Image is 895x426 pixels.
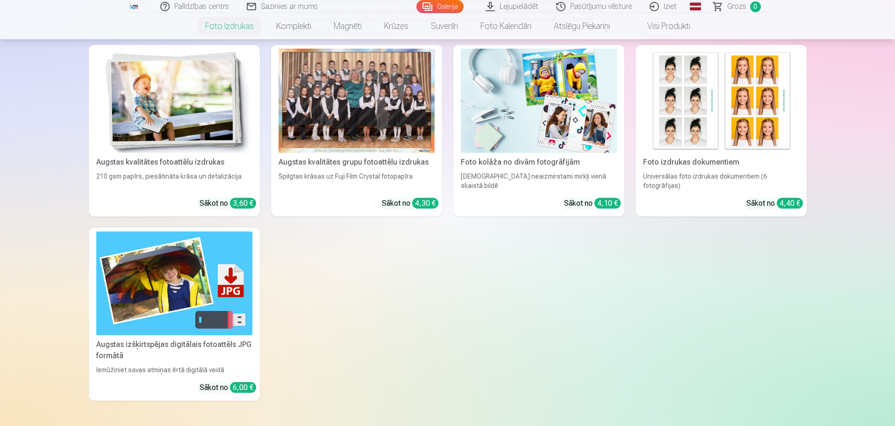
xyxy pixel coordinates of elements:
a: Augstas kvalitātes grupu fotoattēlu izdrukasSpilgtas krāsas uz Fuji Film Crystal fotopapīraSākot ... [271,45,442,217]
div: Spilgtas krāsas uz Fuji Film Crystal fotopapīra [275,172,438,190]
a: Visi produkti [621,13,702,39]
a: Komplekti [265,13,322,39]
a: Krūzes [373,13,420,39]
span: Grozs [727,1,746,12]
div: Sākot no [564,198,621,209]
div: 4,40 € [777,198,803,209]
span: 0 [750,1,761,12]
div: Universālas foto izdrukas dokumentiem (6 fotogrāfijas) [639,172,803,190]
a: Foto kalendāri [469,13,543,39]
div: Sākot no [200,198,256,209]
img: Augstas izšķirtspējas digitālais fotoattēls JPG formātā [96,231,252,336]
a: Foto izdrukas dokumentiemFoto izdrukas dokumentiemUniversālas foto izdrukas dokumentiem (6 fotogr... [636,45,807,217]
div: Augstas izšķirtspējas digitālais fotoattēls JPG formātā [93,339,256,361]
a: Foto izdrukas [194,13,265,39]
a: Magnēti [322,13,373,39]
div: Foto izdrukas dokumentiem [639,157,803,168]
div: [DEMOGRAPHIC_DATA] neaizmirstami mirkļi vienā skaistā bildē [457,172,621,190]
a: Augstas izšķirtspējas digitālais fotoattēls JPG formātāAugstas izšķirtspējas digitālais fotoattēl... [89,228,260,401]
img: Augstas kvalitātes fotoattēlu izdrukas [96,49,252,153]
img: Foto kolāža no divām fotogrāfijām [461,49,617,153]
a: Suvenīri [420,13,469,39]
div: Sākot no [382,198,438,209]
div: Sākot no [746,198,803,209]
a: Foto kolāža no divām fotogrāfijāmFoto kolāža no divām fotogrāfijām[DEMOGRAPHIC_DATA] neaizmirstam... [453,45,624,217]
div: 4,10 € [594,198,621,209]
div: 6,00 € [230,382,256,393]
div: Foto kolāža no divām fotogrāfijām [457,157,621,168]
div: Sākot no [200,382,256,393]
div: Augstas kvalitātes fotoattēlu izdrukas [93,157,256,168]
a: Augstas kvalitātes fotoattēlu izdrukasAugstas kvalitātes fotoattēlu izdrukas210 gsm papīrs, piesā... [89,45,260,217]
a: Atslēgu piekariņi [543,13,621,39]
img: Foto izdrukas dokumentiem [643,49,799,153]
div: 4,30 € [412,198,438,209]
img: /fa1 [129,4,139,9]
div: 210 gsm papīrs, piesātināta krāsa un detalizācija [93,172,256,190]
div: Augstas kvalitātes grupu fotoattēlu izdrukas [275,157,438,168]
div: 3,60 € [230,198,256,209]
div: Iemūžiniet savas atmiņas ērtā digitālā veidā [93,365,256,375]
